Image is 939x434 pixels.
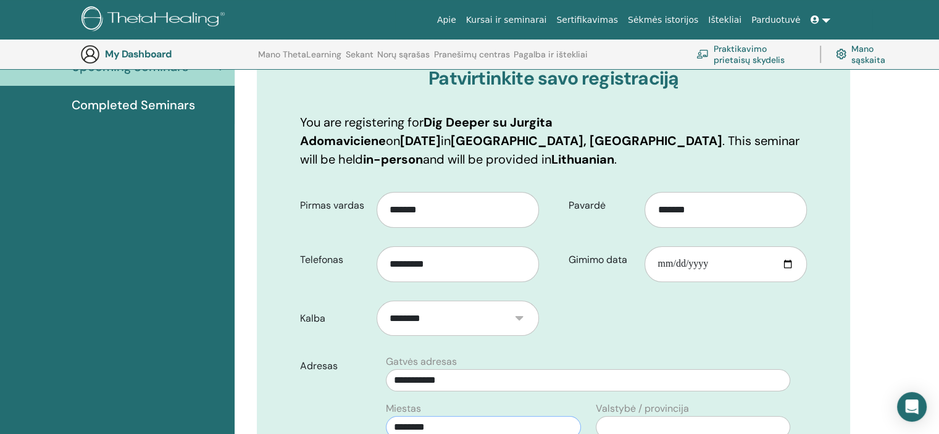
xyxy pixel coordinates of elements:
[696,41,805,68] a: Praktikavimo prietaisų skydelis
[377,49,430,69] a: Norų sąrašas
[300,114,553,149] b: Dig Deeper su Jurgita Adomaviciene
[559,194,645,217] label: Pavardė
[300,67,807,90] h3: Patvirtinkite savo registraciją
[836,46,846,62] img: cog.svg
[105,48,228,60] h3: My Dashboard
[72,96,195,114] span: Completed Seminars
[551,151,614,167] b: Lithuanian
[596,401,689,416] label: Valstybė / provincija
[80,44,100,64] img: generic-user-icon.jpg
[451,133,722,149] b: [GEOGRAPHIC_DATA], [GEOGRAPHIC_DATA]
[81,6,229,34] img: logo.png
[746,9,806,31] a: Parduotuvė
[300,113,807,169] p: You are registering for on in . This seminar will be held and will be provided in .
[703,9,746,31] a: Ištekliai
[696,49,709,59] img: chalkboard-teacher.svg
[897,392,927,422] div: Open Intercom Messenger
[291,194,377,217] label: Pirmas vardas
[432,9,461,31] a: Apie
[559,248,645,272] label: Gimimo data
[514,49,588,69] a: Pagalba ir ištekliai
[291,354,378,378] label: Adresas
[461,9,552,31] a: Kursai ir seminarai
[363,151,423,167] b: in-person
[346,49,374,69] a: Sekant
[551,9,623,31] a: Sertifikavimas
[434,49,510,69] a: Pranešimų centras
[386,401,421,416] label: Miestas
[291,248,377,272] label: Telefonas
[291,307,377,330] label: Kalba
[386,354,457,369] label: Gatvės adresas
[258,49,341,69] a: Mano ThetaLearning
[400,133,441,149] b: [DATE]
[836,41,894,68] a: Mano sąskaita
[623,9,703,31] a: Sėkmės istorijos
